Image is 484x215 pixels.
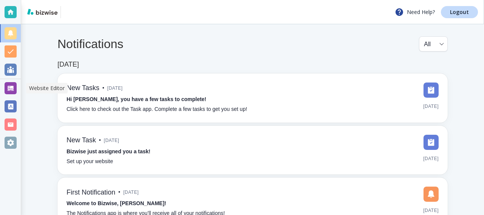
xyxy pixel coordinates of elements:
strong: Hi [PERSON_NAME], you have a few tasks to complete! [67,96,206,102]
strong: Welcome to Bizwise, [PERSON_NAME]! [67,200,166,206]
span: [DATE] [423,101,439,112]
h6: [DATE] [57,61,79,69]
p: Website Editor [29,84,65,92]
img: DashboardSidebarNotification.svg [423,187,439,202]
p: • [102,84,104,92]
span: [DATE] [104,135,119,146]
h6: New Tasks [67,84,99,92]
p: • [118,188,120,196]
span: [DATE] [107,83,123,94]
span: [DATE] [423,153,439,164]
h6: First Notification [67,189,115,197]
a: New Task•[DATE]Bizwise just assigned you a task!Set up your website[DATE] [57,126,448,175]
img: Dunnington Consulting [64,6,95,18]
span: [DATE] [123,187,139,198]
img: DashboardSidebarTasks.svg [423,83,439,98]
strong: Bizwise just assigned you a task! [67,148,150,154]
h4: Notifications [57,37,123,51]
h6: New Task [67,136,96,145]
a: Logout [441,6,478,18]
p: Set up your website [67,157,113,166]
p: • [99,136,101,145]
p: Click here to check out the Task app. Complete a few tasks to get you set up! [67,105,247,114]
img: DashboardSidebarTasks.svg [423,135,439,150]
p: Logout [450,9,469,15]
div: All [424,37,443,51]
img: bizwise [27,9,57,15]
a: New Tasks•[DATE]Hi [PERSON_NAME], you have a few tasks to complete!Click here to check out the Ta... [57,73,448,123]
p: Need Help? [395,8,435,17]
